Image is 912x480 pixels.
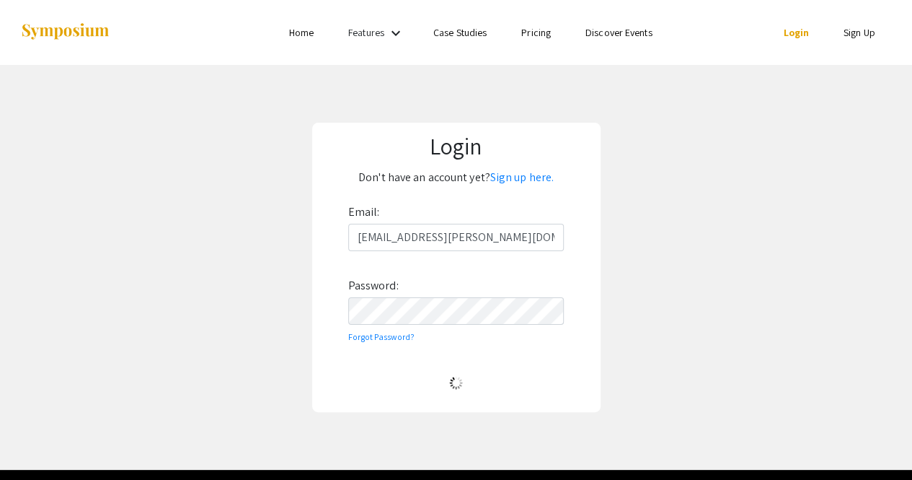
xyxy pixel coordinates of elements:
a: Pricing [521,26,551,39]
a: Sign Up [844,26,875,39]
a: Forgot Password? [348,331,415,342]
a: Case Studies [433,26,487,39]
label: Password: [348,274,399,297]
p: Don't have an account yet? [321,166,591,189]
mat-icon: Expand Features list [387,25,404,42]
a: Discover Events [585,26,652,39]
h1: Login [321,132,591,160]
img: Loading [443,370,469,396]
a: Sign up here. [490,170,554,185]
a: Features [348,26,384,39]
iframe: Chat [11,415,61,469]
a: Home [289,26,314,39]
label: Email: [348,201,380,224]
a: Login [783,26,809,39]
img: Symposium by ForagerOne [20,22,110,42]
